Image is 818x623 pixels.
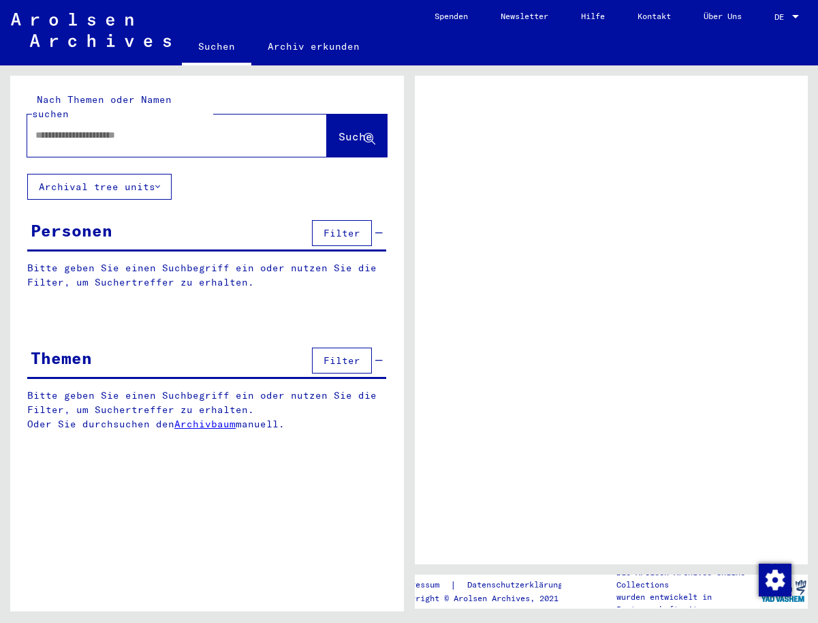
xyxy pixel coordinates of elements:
[312,220,372,246] button: Filter
[27,261,386,290] p: Bitte geben Sie einen Suchbegriff ein oder nutzen Sie die Filter, um Suchertreffer zu erhalten.
[11,13,171,47] img: Arolsen_neg.svg
[31,346,92,370] div: Themen
[616,566,758,591] p: Die Arolsen Archives Online-Collections
[174,418,236,430] a: Archivbaum
[339,130,373,143] span: Suche
[251,30,376,63] a: Archiv erkunden
[396,578,579,592] div: |
[396,578,450,592] a: Impressum
[182,30,251,65] a: Suchen
[774,12,789,22] span: DE
[396,592,579,605] p: Copyright © Arolsen Archives, 2021
[27,174,172,200] button: Archival tree units
[616,591,758,616] p: wurden entwickelt in Partnerschaft mit
[327,115,387,157] button: Suche
[456,578,579,592] a: Datenschutzerklärung
[324,227,360,239] span: Filter
[759,564,791,596] img: Zustimmung ändern
[312,348,372,374] button: Filter
[27,389,387,431] p: Bitte geben Sie einen Suchbegriff ein oder nutzen Sie die Filter, um Suchertreffer zu erhalten. O...
[32,93,172,120] mat-label: Nach Themen oder Namen suchen
[31,218,112,243] div: Personen
[324,354,360,367] span: Filter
